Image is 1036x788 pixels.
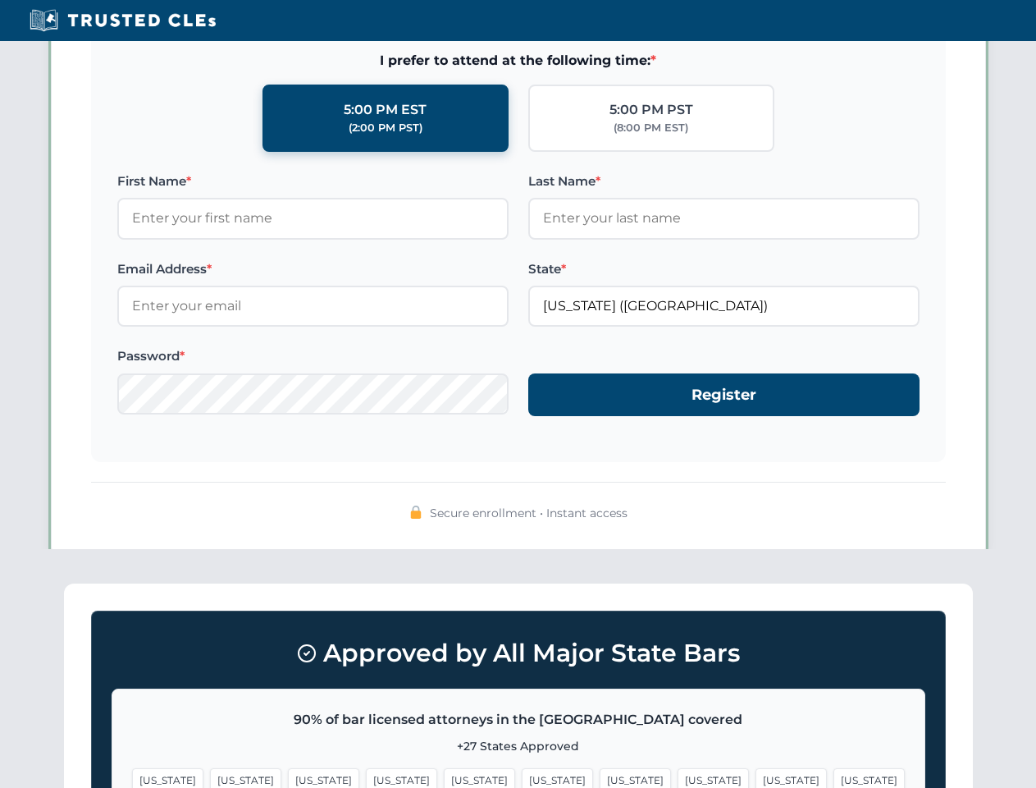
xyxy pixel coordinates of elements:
[609,99,693,121] div: 5:00 PM PST
[528,373,920,417] button: Register
[112,631,925,676] h3: Approved by All Major State Bars
[117,198,509,239] input: Enter your first name
[117,50,920,71] span: I prefer to attend at the following time:
[349,120,422,136] div: (2:00 PM PST)
[25,8,221,33] img: Trusted CLEs
[528,286,920,327] input: California (CA)
[430,504,628,522] span: Secure enrollment • Instant access
[117,346,509,366] label: Password
[117,286,509,327] input: Enter your email
[117,259,509,279] label: Email Address
[117,172,509,191] label: First Name
[409,506,422,519] img: 🔒
[344,99,427,121] div: 5:00 PM EST
[132,737,905,755] p: +27 States Approved
[614,120,688,136] div: (8:00 PM EST)
[132,709,905,731] p: 90% of bar licensed attorneys in the [GEOGRAPHIC_DATA] covered
[528,198,920,239] input: Enter your last name
[528,172,920,191] label: Last Name
[528,259,920,279] label: State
